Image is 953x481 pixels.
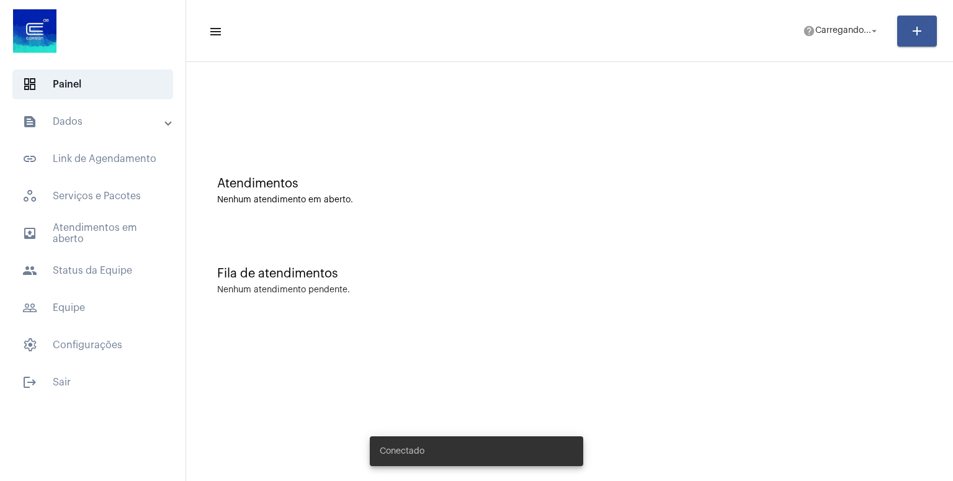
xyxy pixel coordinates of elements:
mat-icon: sidenav icon [22,375,37,390]
mat-icon: sidenav icon [22,226,37,241]
mat-icon: sidenav icon [208,24,221,39]
span: sidenav icon [22,77,37,92]
div: Atendimentos [217,177,922,191]
span: Equipe [12,293,173,323]
span: Sair [12,367,173,397]
mat-icon: arrow_drop_down [869,25,880,37]
div: Nenhum atendimento pendente. [217,285,350,295]
span: Carregando... [815,27,871,35]
span: Status da Equipe [12,256,173,285]
div: Fila de atendimentos [217,267,922,281]
span: sidenav icon [22,338,37,353]
mat-icon: sidenav icon [22,151,37,166]
span: Configurações [12,330,173,360]
mat-icon: sidenav icon [22,263,37,278]
mat-panel-title: Dados [22,114,166,129]
mat-expansion-panel-header: sidenav iconDados [7,107,186,137]
span: Conectado [380,445,424,457]
span: sidenav icon [22,189,37,204]
span: Painel [12,70,173,99]
span: Atendimentos em aberto [12,218,173,248]
mat-icon: sidenav icon [22,300,37,315]
span: Serviços e Pacotes [12,181,173,211]
button: Carregando... [795,19,887,43]
mat-icon: add [910,24,924,38]
mat-icon: help [803,25,815,37]
span: Link de Agendamento [12,144,173,174]
img: d4669ae0-8c07-2337-4f67-34b0df7f5ae4.jpeg [10,6,60,56]
div: Nenhum atendimento em aberto. [217,196,922,205]
mat-icon: sidenav icon [22,114,37,129]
